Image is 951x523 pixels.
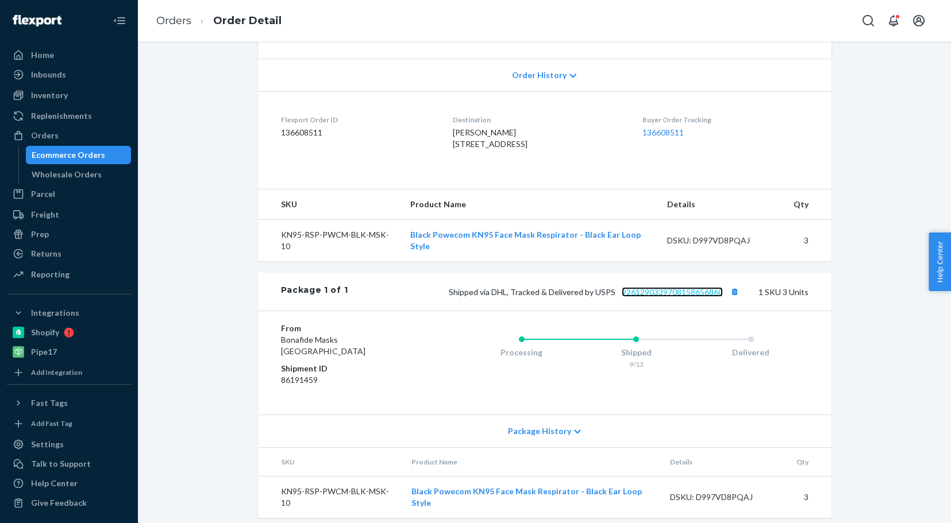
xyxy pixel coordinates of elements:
[787,448,831,476] th: Qty
[7,126,131,145] a: Orders
[453,127,528,149] span: [PERSON_NAME] [STREET_ADDRESS]
[7,455,131,473] a: Talk to Support
[147,4,291,38] ol: breadcrumbs
[31,367,82,377] div: Add Integration
[882,9,905,32] button: Open notifications
[31,419,72,428] div: Add Fast Tag
[31,458,91,470] div: Talk to Support
[7,65,131,84] a: Inbounds
[258,189,402,220] th: SKU
[7,225,131,243] a: Prep
[281,284,348,299] div: Package 1 of 1
[7,245,131,263] a: Returns
[670,491,778,503] div: DSKU: D997VD8PQAJ
[31,439,64,450] div: Settings
[31,188,55,200] div: Parcel
[281,335,365,356] span: Bonafide Masks [GEOGRAPHIC_DATA]
[661,448,787,476] th: Details
[929,233,951,291] button: Help Center
[32,149,105,161] div: Ecommerce Orders
[579,347,694,358] div: Shipped
[784,189,831,220] th: Qty
[31,478,78,489] div: Help Center
[31,346,57,358] div: Pipe17
[258,448,402,476] th: SKU
[7,206,131,224] a: Freight
[7,265,131,284] a: Reporting
[13,15,61,26] img: Flexport logo
[258,220,402,262] td: KN95-RSP-PWCM-BLK-MSK-10
[32,169,102,180] div: Wholesale Orders
[281,127,434,138] dd: 136608511
[907,9,930,32] button: Open account menu
[26,165,132,184] a: Wholesale Orders
[7,394,131,412] button: Fast Tags
[464,347,579,358] div: Processing
[727,284,742,299] button: Copy tracking number
[7,323,131,342] a: Shopify
[31,397,68,409] div: Fast Tags
[108,9,131,32] button: Close Navigation
[213,14,282,27] a: Order Detail
[7,435,131,454] a: Settings
[411,486,642,507] a: Black Powecom KN95 Face Mask Respirator - Black Ear Loop Style
[401,189,658,220] th: Product Name
[784,220,831,262] td: 3
[7,366,131,379] a: Add Integration
[31,228,49,240] div: Prep
[281,115,434,125] dt: Flexport Order ID
[658,189,784,220] th: Details
[512,69,567,81] span: Order History
[7,343,131,361] a: Pipe17
[508,425,571,437] span: Package History
[7,86,131,104] a: Inventory
[31,69,66,80] div: Inbounds
[642,115,808,125] dt: Buyer Order Tracking
[453,115,624,125] dt: Destination
[7,185,131,203] a: Parcel
[31,90,68,101] div: Inventory
[449,287,742,297] span: Shipped via DHL, Tracked & Delivered by USPS
[857,9,880,32] button: Open Search Box
[31,497,87,509] div: Give Feedback
[622,287,723,297] a: 9261290339708158656860
[579,359,694,369] div: 9/13
[31,307,79,319] div: Integrations
[642,127,684,137] a: 136608511
[7,304,131,322] button: Integrations
[402,448,661,476] th: Product Name
[7,107,131,125] a: Replenishments
[667,235,775,246] div: DSKU: D997VD8PQAJ
[31,327,59,338] div: Shopify
[31,269,70,280] div: Reporting
[31,49,54,61] div: Home
[7,417,131,431] a: Add Fast Tag
[281,363,418,374] dt: Shipment ID
[281,323,418,334] dt: From
[7,494,131,512] button: Give Feedback
[787,476,831,518] td: 3
[258,476,402,518] td: KN95-RSP-PWCM-BLK-MSK-10
[31,209,59,220] div: Freight
[348,284,808,299] div: 1 SKU 3 Units
[7,474,131,493] a: Help Center
[31,110,92,122] div: Replenishments
[7,46,131,64] a: Home
[156,14,191,27] a: Orders
[31,130,59,141] div: Orders
[281,374,418,386] dd: 86191459
[694,347,808,358] div: Delivered
[31,248,61,259] div: Returns
[26,146,132,164] a: Ecommerce Orders
[410,230,641,251] a: Black Powecom KN95 Face Mask Respirator - Black Ear Loop Style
